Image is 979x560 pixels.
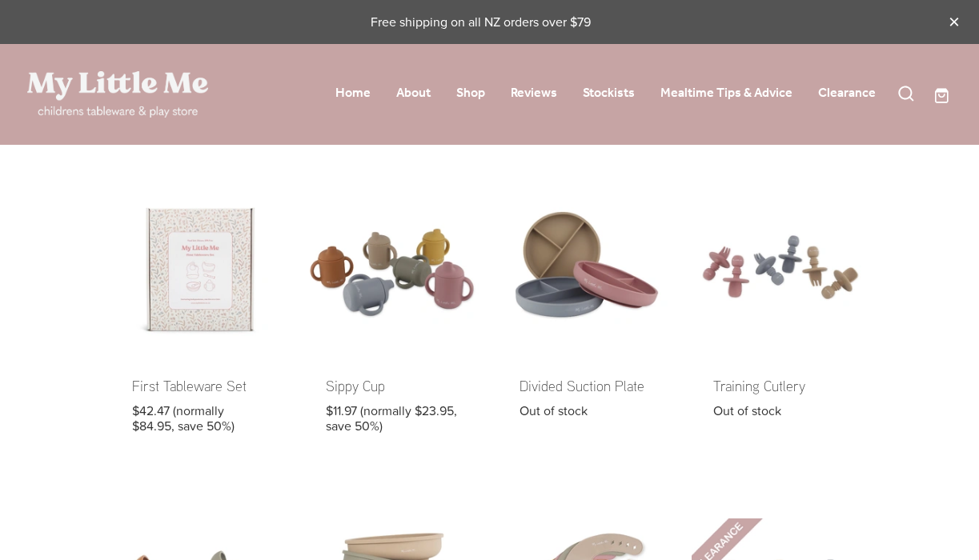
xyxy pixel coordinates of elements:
[660,81,792,106] a: Mealtime Tips & Advice
[818,81,876,106] a: Clearance
[396,81,431,106] a: About
[27,71,212,118] a: My Little Me Ltd homepage
[27,13,935,30] p: Free shipping on all NZ orders over $79
[335,81,371,106] a: Home
[583,81,635,106] a: Stockists
[511,81,557,106] a: Reviews
[456,81,485,106] a: Shop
